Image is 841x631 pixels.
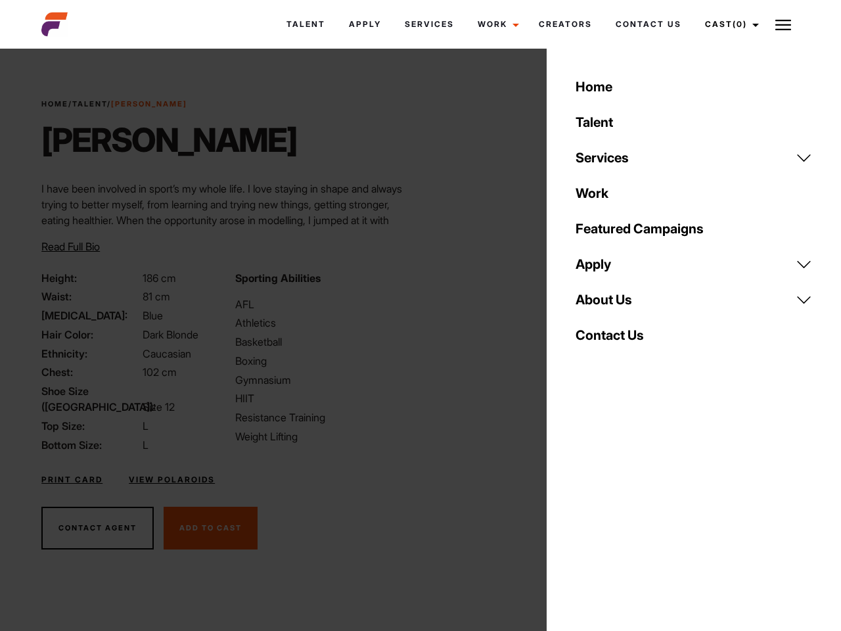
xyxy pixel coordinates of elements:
li: Athletics [235,315,413,331]
a: Featured Campaigns [568,211,820,246]
li: Gymnasium [235,372,413,388]
span: Top Size: [41,418,140,434]
a: Contact Us [604,7,693,42]
span: Bottom Size: [41,437,140,453]
a: Home [568,69,820,105]
span: Add To Cast [179,523,242,532]
a: Talent [275,7,337,42]
strong: [PERSON_NAME] [111,99,187,108]
a: About Us [568,282,820,317]
span: [MEDICAL_DATA]: [41,308,140,323]
h1: [PERSON_NAME] [41,120,297,160]
span: Dark Blonde [143,328,198,341]
li: Resistance Training [235,409,413,425]
span: Blue [143,309,163,322]
a: Cast(0) [693,7,767,42]
a: View Polaroids [129,474,215,486]
a: Talent [72,99,107,108]
a: Contact Us [568,317,820,353]
span: Caucasian [143,347,191,360]
a: Creators [527,7,604,42]
img: Burger icon [775,17,791,33]
a: Work [568,175,820,211]
li: AFL [235,296,413,312]
strong: Sporting Abilities [235,271,321,285]
img: cropped-aefm-brand-fav-22-square.png [41,11,68,37]
li: Boxing [235,353,413,369]
a: Apply [568,246,820,282]
a: Print Card [41,474,102,486]
video: Your browser does not support the video tag. [452,84,771,482]
p: I have been involved in sport’s my whole life. I love staying in shape and always trying to bette... [41,181,413,291]
span: Height: [41,270,140,286]
span: 81 cm [143,290,170,303]
span: Read Full Bio [41,240,100,253]
li: Basketball [235,334,413,350]
a: Services [568,140,820,175]
a: Talent [568,105,820,140]
button: Add To Cast [164,507,258,550]
span: Chest: [41,364,140,380]
span: Ethnicity: [41,346,140,362]
a: Services [393,7,466,42]
span: 102 cm [143,365,177,379]
a: Work [466,7,527,42]
span: L [143,419,148,432]
li: Weight Lifting [235,429,413,444]
span: / / [41,99,187,110]
span: (0) [733,19,747,29]
span: Waist: [41,289,140,304]
span: 186 cm [143,271,176,285]
a: Home [41,99,68,108]
span: Shoe Size ([GEOGRAPHIC_DATA]): [41,383,140,415]
li: HIIT [235,390,413,406]
span: Hair Color: [41,327,140,342]
button: Contact Agent [41,507,154,550]
span: L [143,438,148,452]
span: Size 12 [143,400,175,413]
a: Apply [337,7,393,42]
button: Read Full Bio [41,239,100,254]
